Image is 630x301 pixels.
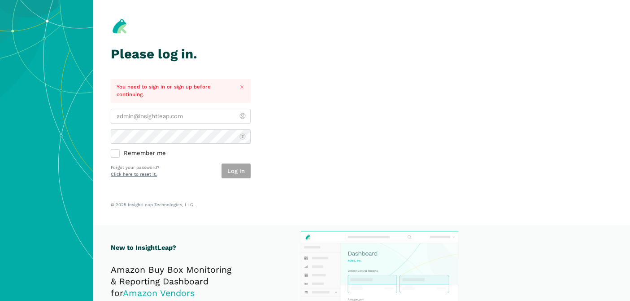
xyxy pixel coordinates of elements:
h2: Amazon Buy Box Monitoring & Reporting Dashboard for [111,264,344,299]
input: admin@insightleap.com [111,109,251,124]
h1: Please log in. [111,47,251,62]
p: You need to sign in or sign up before continuing. [117,83,231,98]
p: © 2025 InsightLeap Technologies, LLC. [111,202,613,208]
a: Click here to reset it. [111,172,157,177]
h1: New to InsightLeap? [111,243,344,253]
p: Forgot your password? [111,164,159,171]
label: Remember me [111,150,251,158]
button: Close [237,82,247,92]
span: Amazon Vendors [123,288,195,298]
